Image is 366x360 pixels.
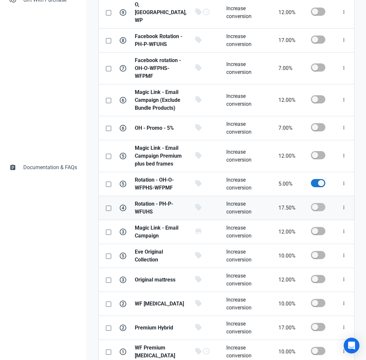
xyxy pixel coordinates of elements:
[274,292,307,316] a: 10.00%
[274,84,307,116] a: 12.00%
[194,203,202,211] span: local_offer
[10,164,16,170] span: assignment
[222,268,274,292] a: Increase conversion
[131,172,191,196] a: Rotation - OH-O-WFPHS-WFPMF
[120,349,126,355] span: 1
[222,292,274,316] a: Increase conversion
[222,116,274,140] a: Increase conversion
[131,29,191,52] a: Facebook Rotation - PH-P-WFUHS
[5,160,81,175] a: assignmentDocumentation & FAQs
[222,196,274,220] a: Increase conversion
[120,153,126,159] span: 5
[344,338,359,353] div: Open Intercom Messenger
[274,29,307,52] a: 17.00%
[120,205,126,211] span: 4
[194,179,202,187] span: local_offer
[194,96,202,103] span: local_offer
[194,299,202,307] span: local_offer
[120,97,126,103] span: 6
[131,53,191,84] a: Facebook rotation - OH-O-WFPHS-WFPMF
[135,124,187,132] strong: OH - Promo - 5%
[120,253,126,259] span: 5
[120,229,126,235] span: 3
[135,33,187,48] strong: Facebook Rotation - PH-P-WFUHS
[222,316,274,340] a: Increase conversion
[274,53,307,84] a: 7.00%
[194,275,202,283] span: local_offer
[120,277,126,283] span: 3
[120,37,126,44] span: 8
[135,176,187,192] strong: Rotation - OH-O-WFPHS-WFPMF
[135,324,187,332] strong: Premium Hybrid
[135,56,187,80] strong: Facebook rotation - OH-O-WFPHS-WFPMF
[131,116,191,140] a: OH - Promo - 5%
[131,140,191,172] a: Magic Link - Email Campaign Premium plus bed frames
[120,325,126,331] span: 2
[135,144,187,168] strong: Magic Link - Email Campaign Premium plus bed frames
[194,227,202,235] span: store
[131,220,191,244] a: Magic Link - Email Campaign
[135,224,187,240] strong: Magic Link - Email Campaign
[202,347,210,355] span: schedule
[222,172,274,196] a: Increase conversion
[194,8,202,16] span: local_offer
[131,292,191,316] a: WF [MEDICAL_DATA]
[194,251,202,259] span: local_offer
[120,9,126,16] span: 9
[135,344,187,360] strong: WF Premium [MEDICAL_DATA]
[274,116,307,140] a: 7.00%
[222,244,274,268] a: Increase conversion
[194,323,202,331] span: local_offer
[120,181,126,187] span: 5
[135,276,187,284] strong: Original mattress
[194,64,202,72] span: local_offer
[120,65,126,72] span: 7
[274,172,307,196] a: 5.00%
[135,300,187,308] strong: WF [MEDICAL_DATA]
[194,36,202,44] span: local_offer
[135,1,187,24] strong: O, [GEOGRAPHIC_DATA], WP
[222,84,274,116] a: Increase conversion
[222,29,274,52] a: Increase conversion
[135,88,187,112] strong: Magic Link - Email Campaign (Exclude Bundle Products)
[222,140,274,172] a: Increase conversion
[120,301,126,307] span: 2
[274,244,307,268] a: 10.00%
[194,124,202,131] span: local_offer
[194,347,202,355] span: local_offer
[274,220,307,244] a: 12.00%
[120,125,126,131] span: 6
[222,220,274,244] a: Increase conversion
[135,248,187,264] strong: Eve Original Collection
[131,268,191,292] a: Original mattress
[194,151,202,159] span: local_offer
[274,268,307,292] a: 12.00%
[131,244,191,268] a: Eve Original Collection
[274,140,307,172] a: 12.00%
[131,196,191,220] a: Rotation - PH-P-WFUHS
[274,196,307,220] a: 17.50%
[222,53,274,84] a: Increase conversion
[23,164,77,171] span: Documentation & FAQs
[131,84,191,116] a: Magic Link - Email Campaign (Exclude Bundle Products)
[202,8,210,16] span: schedule
[135,200,187,216] strong: Rotation - PH-P-WFUHS
[274,316,307,340] a: 17.00%
[131,316,191,340] a: Premium Hybrid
